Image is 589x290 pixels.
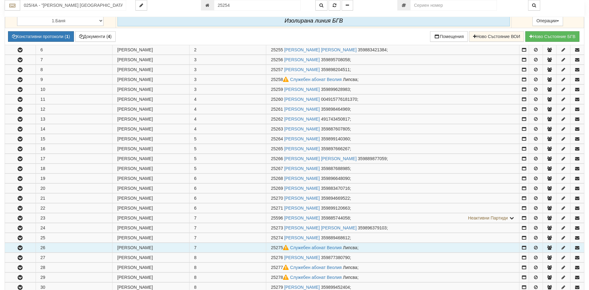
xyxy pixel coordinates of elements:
[194,146,197,151] span: 5
[113,84,190,94] td: [PERSON_NAME]
[36,84,113,94] td: 10
[290,77,342,82] a: Служебен абонат Веолия
[194,47,197,52] span: 2
[271,47,283,52] span: Партида №
[194,67,197,72] span: 3
[266,262,519,272] td: ;
[36,55,113,64] td: 7
[284,117,320,122] a: [PERSON_NAME]
[284,67,320,72] a: [PERSON_NAME]
[469,31,524,42] button: Ново Състояние ВОИ
[271,176,283,181] span: Партида №
[75,31,116,42] button: Документи (4)
[113,114,190,124] td: [PERSON_NAME]
[271,196,283,201] span: Партида №
[321,215,350,220] span: 359885744058
[271,117,283,122] span: Партида №
[194,176,197,181] span: 6
[271,275,290,280] span: Партида №
[113,134,190,143] td: [PERSON_NAME]
[113,124,190,134] td: [PERSON_NAME]
[284,285,320,290] a: [PERSON_NAME]
[284,225,356,230] a: [PERSON_NAME] [PERSON_NAME]
[8,31,74,42] button: Констативни протоколи (1)
[194,196,197,201] span: 6
[36,65,113,74] td: 8
[36,124,113,134] td: 14
[321,67,350,72] span: 359898204511
[321,235,350,240] span: 359889468612
[36,203,113,213] td: 22
[321,126,350,131] span: 359887607805
[271,146,283,151] span: Партида №
[284,87,320,92] a: [PERSON_NAME]
[284,57,320,62] a: [PERSON_NAME]
[284,176,320,181] a: [PERSON_NAME]
[266,164,519,173] td: ;
[321,206,350,211] span: 359899120663
[113,213,190,223] td: [PERSON_NAME]
[284,206,320,211] a: [PERSON_NAME]
[194,235,197,240] span: 7
[430,31,468,42] button: Помещения
[284,186,320,191] a: [PERSON_NAME]
[113,65,190,74] td: [PERSON_NAME]
[194,275,197,280] span: 8
[36,272,113,282] td: 29
[266,203,519,213] td: ;
[284,126,320,131] a: [PERSON_NAME]
[266,154,519,163] td: ;
[194,265,197,270] span: 8
[266,65,519,74] td: ;
[284,97,320,102] a: [PERSON_NAME]
[271,156,283,161] span: Партида №
[113,173,190,183] td: [PERSON_NAME]
[284,107,320,112] a: [PERSON_NAME]
[321,107,350,112] span: 359898464969
[271,57,283,62] span: Партида №
[321,136,350,141] span: 359899140360
[194,57,197,62] span: 3
[343,245,357,250] span: Липсва
[284,47,356,52] a: [PERSON_NAME] [PERSON_NAME]
[66,34,69,39] b: 1
[290,275,342,280] a: Служебен абонат Веолия
[290,245,342,250] a: Служебен абонат Веолия
[343,265,357,270] span: Липсва
[321,166,350,171] span: 359887688985
[266,124,519,134] td: ;
[194,107,197,112] span: 4
[194,166,197,171] span: 5
[194,77,197,82] span: 3
[321,196,350,201] span: 359894669522
[358,156,386,161] span: 359889877059
[266,45,519,54] td: ;
[194,156,197,161] span: 5
[36,114,113,124] td: 13
[194,87,197,92] span: 3
[271,136,283,141] span: Партида №
[36,213,113,223] td: 23
[108,34,110,39] b: 4
[36,45,113,54] td: 6
[271,206,283,211] span: Партида №
[532,15,563,26] button: Операции
[271,225,283,230] span: Партида №
[194,97,197,102] span: 4
[321,97,357,102] span: 004915776181370
[36,94,113,104] td: 11
[194,215,197,220] span: 7
[321,117,350,122] span: 491743450817
[266,114,519,124] td: ;
[271,126,283,131] span: Партида №
[113,154,190,163] td: [PERSON_NAME]
[284,196,320,201] a: [PERSON_NAME]
[194,245,197,250] span: 7
[113,253,190,262] td: [PERSON_NAME]
[271,245,290,250] span: Партида №
[271,186,283,191] span: Партида №
[266,223,519,232] td: ;
[113,203,190,213] td: [PERSON_NAME]
[266,104,519,114] td: ;
[194,255,197,260] span: 8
